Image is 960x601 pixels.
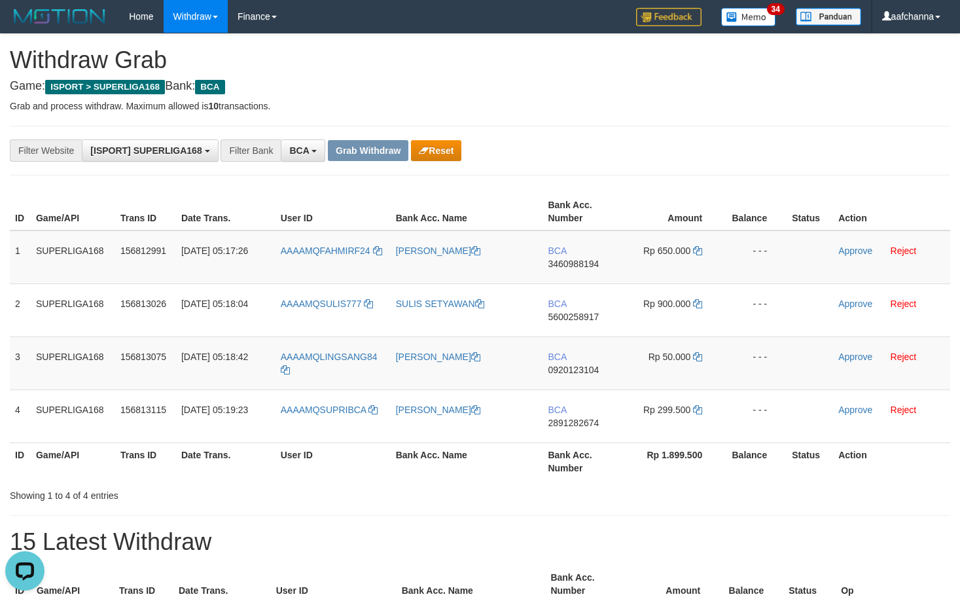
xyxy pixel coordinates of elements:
[10,7,109,26] img: MOTION_logo.png
[722,193,787,230] th: Balance
[181,405,248,415] span: [DATE] 05:19:23
[548,312,599,322] span: Copy 5600258917 to clipboard
[221,139,281,162] div: Filter Bank
[82,139,218,162] button: [ISPORT] SUPERLIGA168
[281,299,374,309] a: AAAAMQSULIS777
[649,352,691,362] span: Rp 50.000
[281,405,378,415] a: AAAAMQSUPRIBCA
[181,246,248,256] span: [DATE] 05:17:26
[176,443,276,480] th: Date Trans.
[693,246,702,256] a: Copy 650000 to clipboard
[548,246,566,256] span: BCA
[643,405,690,415] span: Rp 299.500
[90,145,202,156] span: [ISPORT] SUPERLIGA168
[722,443,787,480] th: Balance
[396,299,484,309] a: SULIS SETYAWAN
[548,259,599,269] span: Copy 3460988194 to clipboard
[891,405,917,415] a: Reject
[838,299,872,309] a: Approve
[328,140,408,161] button: Grab Withdraw
[624,443,722,480] th: Rp 1.899.500
[643,246,690,256] span: Rp 650.000
[31,443,115,480] th: Game/API
[10,390,31,443] td: 4
[281,299,362,309] span: AAAAMQSULIS777
[838,352,872,362] a: Approve
[891,246,917,256] a: Reject
[624,193,722,230] th: Amount
[276,443,391,480] th: User ID
[548,299,566,309] span: BCA
[767,3,785,15] span: 34
[722,337,787,390] td: - - -
[721,8,776,26] img: Button%20Memo.svg
[411,140,461,161] button: Reset
[276,193,391,230] th: User ID
[31,193,115,230] th: Game/API
[396,352,480,362] a: [PERSON_NAME]
[281,405,366,415] span: AAAAMQSUPRIBCA
[722,390,787,443] td: - - -
[181,299,248,309] span: [DATE] 05:18:04
[391,443,543,480] th: Bank Acc. Name
[10,283,31,337] td: 2
[31,337,115,390] td: SUPERLIGA168
[281,352,378,362] span: AAAAMQLINGSANG84
[195,80,224,94] span: BCA
[891,352,917,362] a: Reject
[636,8,702,26] img: Feedback.jpg
[10,193,31,230] th: ID
[10,529,950,555] h1: 15 Latest Withdraw
[548,418,599,428] span: Copy 2891282674 to clipboard
[542,443,624,480] th: Bank Acc. Number
[10,47,950,73] h1: Withdraw Grab
[31,283,115,337] td: SUPERLIGA168
[45,80,165,94] span: ISPORT > SUPERLIGA168
[181,352,248,362] span: [DATE] 05:18:42
[787,443,833,480] th: Status
[548,352,566,362] span: BCA
[643,299,690,309] span: Rp 900.000
[115,443,176,480] th: Trans ID
[391,193,543,230] th: Bank Acc. Name
[693,405,702,415] a: Copy 299500 to clipboard
[31,390,115,443] td: SUPERLIGA168
[289,145,309,156] span: BCA
[281,246,370,256] span: AAAAMQFAHMIRF24
[120,405,166,415] span: 156813115
[10,139,82,162] div: Filter Website
[548,365,599,375] span: Copy 0920123104 to clipboard
[693,299,702,309] a: Copy 900000 to clipboard
[10,337,31,390] td: 3
[31,230,115,284] td: SUPERLIGA168
[281,352,378,375] a: AAAAMQLINGSANG84
[833,193,950,230] th: Action
[833,443,950,480] th: Action
[693,352,702,362] a: Copy 50000 to clipboard
[10,100,950,113] p: Grab and process withdraw. Maximum allowed is transactions.
[722,230,787,284] td: - - -
[891,299,917,309] a: Reject
[5,5,44,45] button: Open LiveChat chat widget
[208,101,219,111] strong: 10
[176,193,276,230] th: Date Trans.
[120,352,166,362] span: 156813075
[787,193,833,230] th: Status
[115,193,176,230] th: Trans ID
[722,283,787,337] td: - - -
[396,405,480,415] a: [PERSON_NAME]
[120,246,166,256] span: 156812991
[120,299,166,309] span: 156813026
[281,246,382,256] a: AAAAMQFAHMIRF24
[10,230,31,284] td: 1
[396,246,480,256] a: [PERSON_NAME]
[281,139,325,162] button: BCA
[796,8,861,26] img: panduan.png
[10,484,390,502] div: Showing 1 to 4 of 4 entries
[10,443,31,480] th: ID
[542,193,624,230] th: Bank Acc. Number
[548,405,566,415] span: BCA
[10,80,950,93] h4: Game: Bank:
[838,405,872,415] a: Approve
[838,246,872,256] a: Approve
